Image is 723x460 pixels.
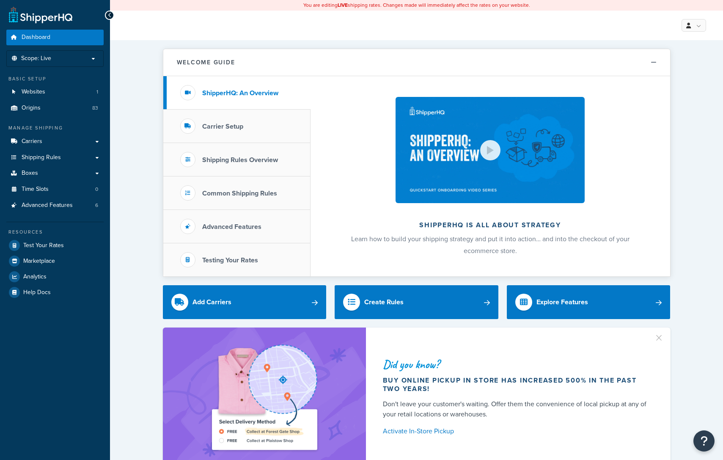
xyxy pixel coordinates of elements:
a: Dashboard [6,30,104,45]
div: Resources [6,229,104,236]
a: Websites1 [6,84,104,100]
a: Analytics [6,269,104,284]
li: Origins [6,100,104,116]
h3: Shipping Rules Overview [202,156,278,164]
div: Don't leave your customer's waiting. Offer them the convenience of local pickup at any of your re... [383,399,650,419]
div: Did you know? [383,358,650,370]
span: 0 [95,186,98,193]
div: Explore Features [536,296,588,308]
a: Advanced Features6 [6,198,104,213]
span: Shipping Rules [22,154,61,161]
h3: Advanced Features [202,223,261,231]
a: Boxes [6,165,104,181]
img: ad-shirt-map-b0359fc47e01cab431d101c4b569394f6a03f54285957d908178d52f29eb9668.png [188,340,341,455]
a: Activate In-Store Pickup [383,425,650,437]
a: Marketplace [6,253,104,269]
span: 83 [92,105,98,112]
a: Add Carriers [163,285,327,319]
div: Create Rules [364,296,404,308]
b: LIVE [338,1,348,9]
span: Learn how to build your shipping strategy and put it into action… and into the checkout of your e... [351,234,630,256]
button: Welcome Guide [163,49,670,76]
h3: Testing Your Rates [202,256,258,264]
h2: Welcome Guide [177,59,235,66]
span: Marketplace [23,258,55,265]
span: Test Your Rates [23,242,64,249]
span: Origins [22,105,41,112]
button: Open Resource Center [693,430,715,452]
a: Help Docs [6,285,104,300]
li: Time Slots [6,182,104,197]
a: Carriers [6,134,104,149]
span: Time Slots [22,186,49,193]
span: Advanced Features [22,202,73,209]
li: Websites [6,84,104,100]
a: Shipping Rules [6,150,104,165]
span: Help Docs [23,289,51,296]
h2: ShipperHQ is all about strategy [333,221,648,229]
div: Buy online pickup in store has increased 500% in the past two years! [383,376,650,393]
span: Analytics [23,273,47,281]
a: Test Your Rates [6,238,104,253]
div: Basic Setup [6,75,104,83]
span: 1 [96,88,98,96]
span: Scope: Live [21,55,51,62]
a: Origins83 [6,100,104,116]
h3: Common Shipping Rules [202,190,277,197]
span: Carriers [22,138,42,145]
li: Advanced Features [6,198,104,213]
h3: ShipperHQ: An Overview [202,89,278,97]
div: Manage Shipping [6,124,104,132]
a: Explore Features [507,285,671,319]
h3: Carrier Setup [202,123,243,130]
span: Dashboard [22,34,50,41]
span: Boxes [22,170,38,177]
img: ShipperHQ is all about strategy [396,97,584,203]
a: Time Slots0 [6,182,104,197]
div: Add Carriers [192,296,231,308]
a: Create Rules [335,285,498,319]
span: Websites [22,88,45,96]
span: 6 [95,202,98,209]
